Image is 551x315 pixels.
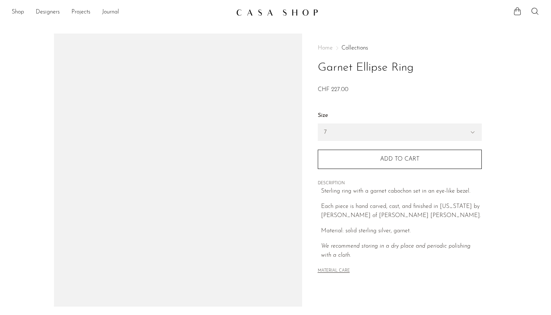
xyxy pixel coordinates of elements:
button: MATERIAL CARE [318,268,350,274]
ul: NEW HEADER MENU [12,6,230,19]
i: We recommend storing in a dry place and periodic polishing with a cloth. [321,243,470,259]
a: Journal [102,8,119,17]
h1: Garnet Ellipse Ring [318,59,482,77]
span: Add to cart [380,156,419,162]
a: Collections [341,45,368,51]
p: Each piece is hand carved, cast, and finished in [US_STATE] by [PERSON_NAME] of [PERSON_NAME] [PE... [321,202,482,221]
nav: Desktop navigation [12,6,230,19]
span: DESCRIPTION [318,180,482,187]
a: Designers [36,8,60,17]
nav: Breadcrumbs [318,45,482,51]
a: Projects [71,8,90,17]
label: Size [318,111,482,121]
button: Add to cart [318,150,482,169]
span: Home [318,45,333,51]
p: Sterling ring with a garnet cabochon set in an eye-like bezel. [321,187,482,196]
span: CHF 227.00 [318,87,348,92]
p: Material: solid sterling silver, garnet. [321,227,482,236]
a: Shop [12,8,24,17]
